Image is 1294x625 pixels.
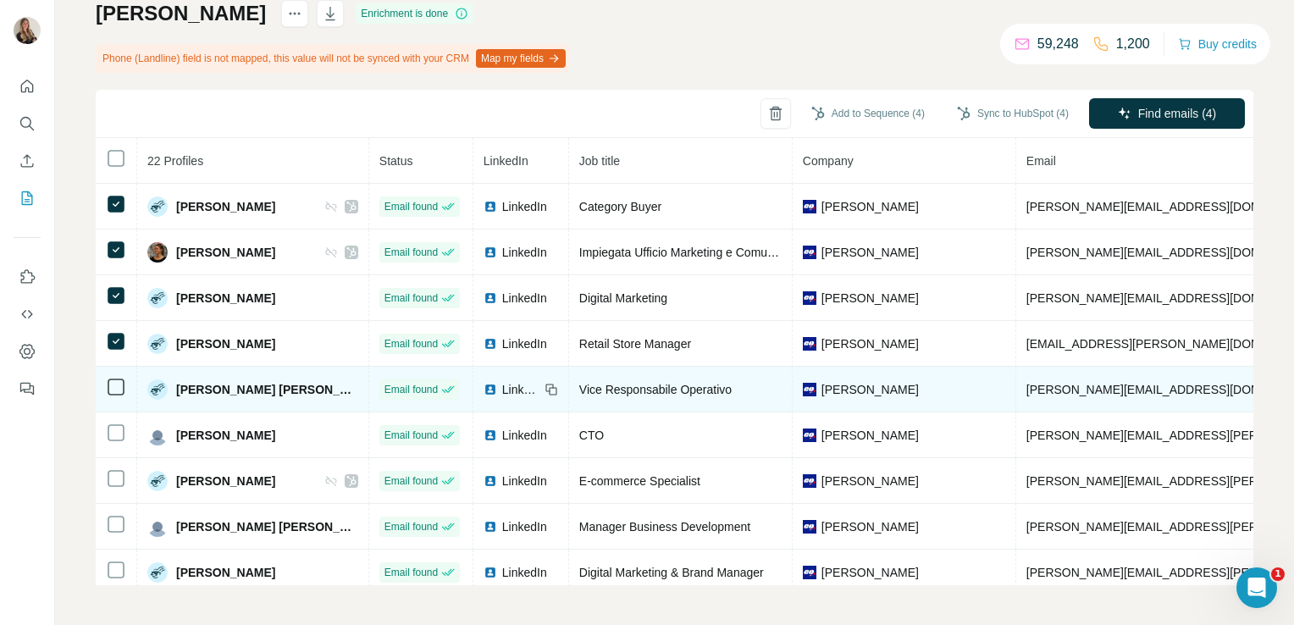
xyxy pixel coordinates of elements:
[484,154,528,168] span: LinkedIn
[476,49,566,68] button: Map my fields
[799,101,937,126] button: Add to Sequence (4)
[821,473,919,489] span: [PERSON_NAME]
[803,337,816,351] img: company-logo
[579,154,620,168] span: Job title
[147,562,168,583] img: Avatar
[147,517,168,537] img: Avatar
[147,334,168,354] img: Avatar
[14,183,41,213] button: My lists
[176,564,275,581] span: [PERSON_NAME]
[502,427,547,444] span: LinkedIn
[384,336,438,351] span: Email found
[803,200,816,213] img: company-logo
[484,429,497,442] img: LinkedIn logo
[176,518,358,535] span: [PERSON_NAME] [PERSON_NAME]
[821,244,919,261] span: [PERSON_NAME]
[1037,34,1079,54] p: 59,248
[821,198,919,215] span: [PERSON_NAME]
[14,336,41,367] button: Dashboard
[384,290,438,306] span: Email found
[1138,105,1217,122] span: Find emails (4)
[176,290,275,307] span: [PERSON_NAME]
[147,379,168,400] img: Avatar
[484,520,497,534] img: LinkedIn logo
[803,383,816,396] img: company-logo
[176,473,275,489] span: [PERSON_NAME]
[384,382,438,397] span: Email found
[502,381,539,398] span: LinkedIn
[384,428,438,443] span: Email found
[484,566,497,579] img: LinkedIn logo
[803,520,816,534] img: company-logo
[579,474,700,488] span: E-commerce Specialist
[14,108,41,139] button: Search
[384,519,438,534] span: Email found
[821,290,919,307] span: [PERSON_NAME]
[803,291,816,305] img: company-logo
[379,154,413,168] span: Status
[502,244,547,261] span: LinkedIn
[803,474,816,488] img: company-logo
[502,518,547,535] span: LinkedIn
[147,154,203,168] span: 22 Profiles
[176,335,275,352] span: [PERSON_NAME]
[502,564,547,581] span: LinkedIn
[147,288,168,308] img: Avatar
[579,566,764,579] span: Digital Marketing & Brand Manager
[14,71,41,102] button: Quick start
[1178,32,1257,56] button: Buy credits
[384,199,438,214] span: Email found
[484,291,497,305] img: LinkedIn logo
[1271,567,1285,581] span: 1
[14,146,41,176] button: Enrich CSV
[803,429,816,442] img: company-logo
[579,246,817,259] span: Impiegata Ufficio Marketing e Comunicazione
[502,473,547,489] span: LinkedIn
[356,3,473,24] div: Enrichment is done
[384,473,438,489] span: Email found
[14,299,41,329] button: Use Surfe API
[176,198,275,215] span: [PERSON_NAME]
[821,518,919,535] span: [PERSON_NAME]
[502,198,547,215] span: LinkedIn
[384,245,438,260] span: Email found
[484,474,497,488] img: LinkedIn logo
[147,425,168,445] img: Avatar
[96,44,569,73] div: Phone (Landline) field is not mapped, this value will not be synced with your CRM
[484,200,497,213] img: LinkedIn logo
[1116,34,1150,54] p: 1,200
[803,154,854,168] span: Company
[579,337,691,351] span: Retail Store Manager
[821,564,919,581] span: [PERSON_NAME]
[14,262,41,292] button: Use Surfe on LinkedIn
[14,373,41,404] button: Feedback
[502,290,547,307] span: LinkedIn
[821,427,919,444] span: [PERSON_NAME]
[579,429,604,442] span: CTO
[945,101,1081,126] button: Sync to HubSpot (4)
[579,200,661,213] span: Category Buyer
[147,196,168,217] img: Avatar
[803,246,816,259] img: company-logo
[176,427,275,444] span: [PERSON_NAME]
[384,565,438,580] span: Email found
[1026,154,1056,168] span: Email
[579,520,750,534] span: Manager Business Development
[1089,98,1245,129] button: Find emails (4)
[147,242,168,263] img: Avatar
[176,381,358,398] span: [PERSON_NAME] [PERSON_NAME]
[803,566,816,579] img: company-logo
[502,335,547,352] span: LinkedIn
[1236,567,1277,608] iframe: Intercom live chat
[484,246,497,259] img: LinkedIn logo
[484,337,497,351] img: LinkedIn logo
[821,335,919,352] span: [PERSON_NAME]
[14,17,41,44] img: Avatar
[176,244,275,261] span: [PERSON_NAME]
[579,383,732,396] span: Vice Responsabile Operativo
[821,381,919,398] span: [PERSON_NAME]
[484,383,497,396] img: LinkedIn logo
[147,471,168,491] img: Avatar
[579,291,667,305] span: Digital Marketing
